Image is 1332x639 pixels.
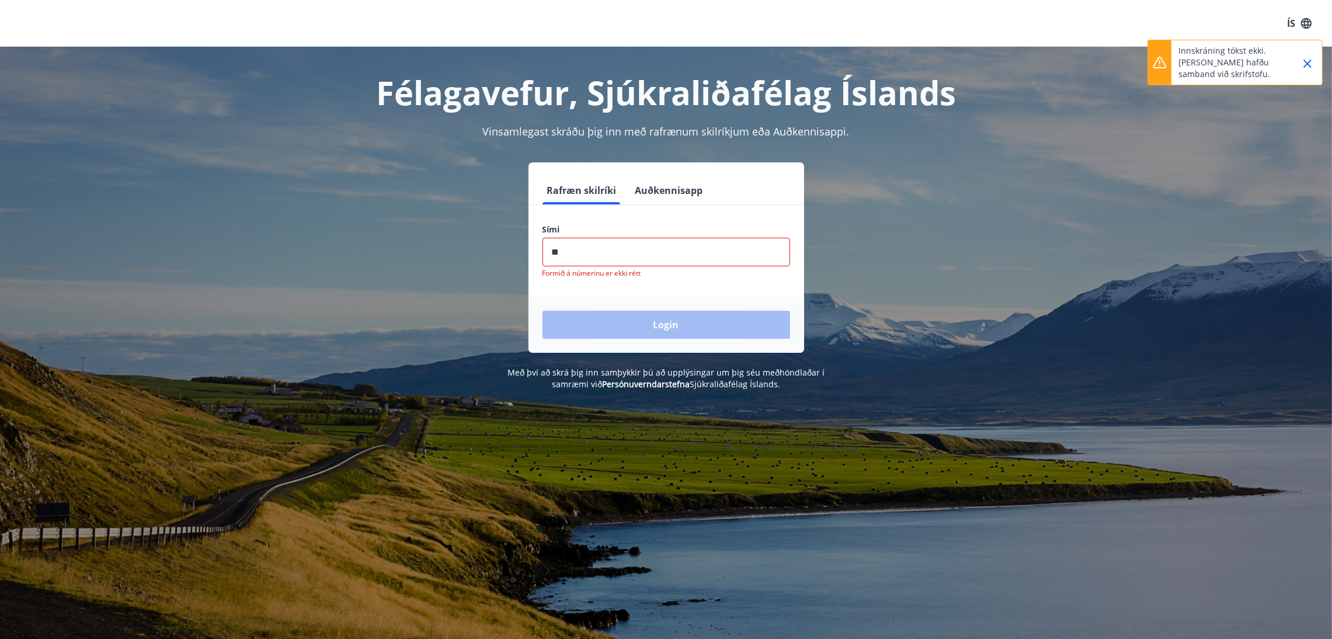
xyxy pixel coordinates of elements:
p: Formið á númerinu er ekki rétt [542,269,790,278]
span: Vinsamlegast skráðu þig inn með rafrænum skilríkjum eða Auðkennisappi. [483,124,850,138]
p: Innskráning tókst ekki. [PERSON_NAME] hafðu samband við skrifstofu. [1178,45,1281,80]
a: Persónuverndarstefna [602,378,690,390]
span: Með því að skrá þig inn samþykkir þú að upplýsingar um þig séu meðhöndlaðar í samræmi við Sjúkral... [507,367,825,390]
button: Auðkennisapp [631,176,708,204]
label: Sími [542,224,790,235]
button: Rafræn skilríki [542,176,621,204]
button: Close [1298,54,1317,74]
h1: Félagavefur, Sjúkraliðafélag Íslands [260,70,1073,114]
button: ÍS [1281,13,1318,34]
